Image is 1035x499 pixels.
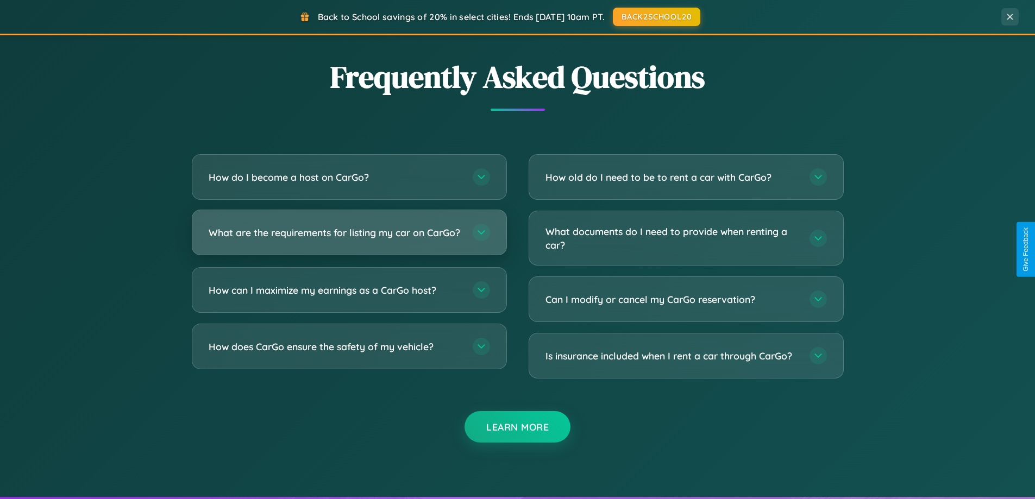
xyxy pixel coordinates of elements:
[209,340,462,353] h3: How does CarGo ensure the safety of my vehicle?
[209,226,462,239] h3: What are the requirements for listing my car on CarGo?
[192,56,844,98] h2: Frequently Asked Questions
[1022,228,1030,271] div: Give Feedback
[209,170,462,184] h3: How do I become a host on CarGo?
[545,349,799,363] h3: Is insurance included when I rent a car through CarGo?
[545,293,799,306] h3: Can I modify or cancel my CarGo reservation?
[613,8,700,26] button: BACK2SCHOOL20
[318,11,605,22] span: Back to School savings of 20% in select cities! Ends [DATE] 10am PT.
[545,225,799,251] h3: What documents do I need to provide when renting a car?
[209,283,462,297] h3: How can I maximize my earnings as a CarGo host?
[545,170,799,184] h3: How old do I need to be to rent a car with CarGo?
[465,411,570,443] button: Learn More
